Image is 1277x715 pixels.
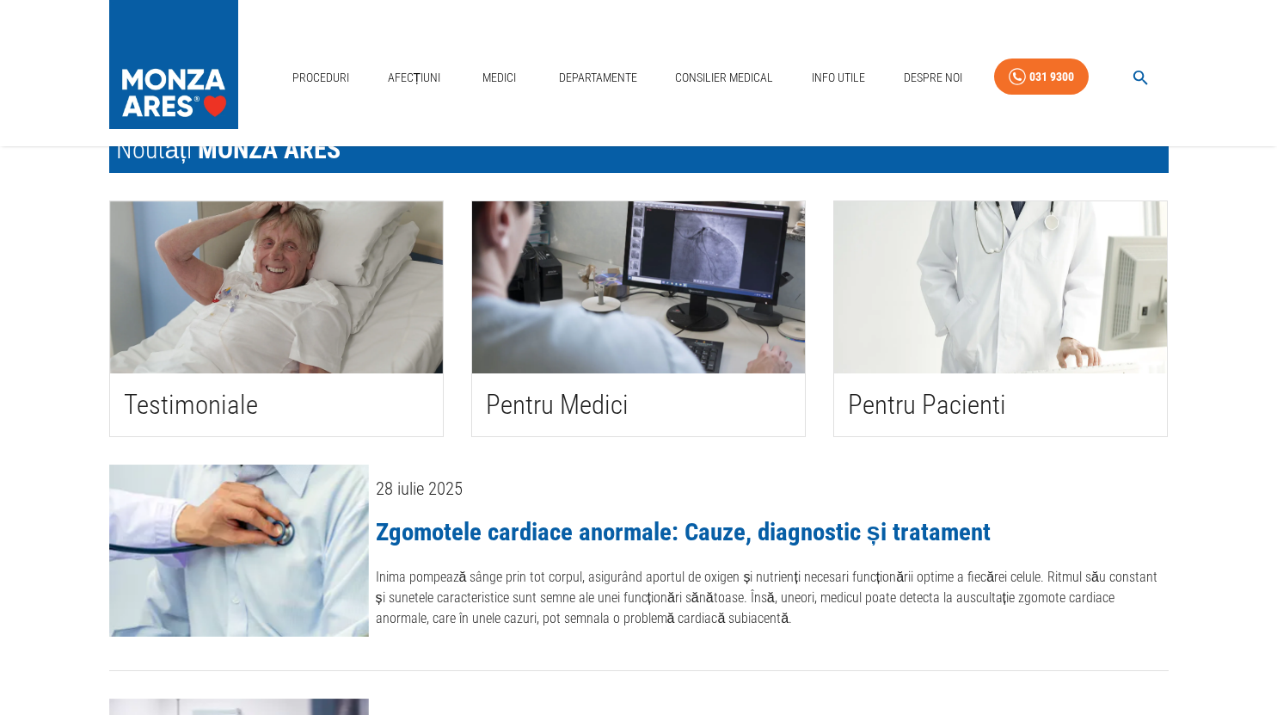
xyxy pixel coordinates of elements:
[1029,66,1074,88] div: 031 9300
[848,387,1153,422] h2: Pentru Pacienti
[376,517,991,546] a: Zgomotele cardiace anormale: Cauze, diagnostic și tratament
[124,387,429,422] h2: Testimoniale
[110,201,443,373] img: Testimoniale
[472,201,805,436] button: Pentru Medici
[805,60,872,96] a: Info Utile
[486,387,791,422] h2: Pentru Medici
[109,126,1169,173] h1: Noutăți
[834,201,1167,373] img: Pentru Pacienti
[994,59,1089,96] a: 031 9300
[668,60,780,96] a: Consilier Medical
[897,60,969,96] a: Despre Noi
[834,201,1167,436] button: Pentru Pacienti
[285,60,356,96] a: Proceduri
[381,60,448,96] a: Afecțiuni
[198,134,341,164] span: MONZA ARES
[472,60,527,96] a: Medici
[376,479,1169,499] div: 28 iulie 2025
[109,465,369,637] img: Zgomotele cardiace anormale: Cauze, diagnostic și tratament
[552,60,644,96] a: Departamente
[110,201,443,436] button: Testimoniale
[376,567,1169,629] p: Inima pompează sânge prin tot corpul, asigurând aportul de oxigen și nutrienți necesari funcționă...
[472,201,805,373] img: Pentru Medici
